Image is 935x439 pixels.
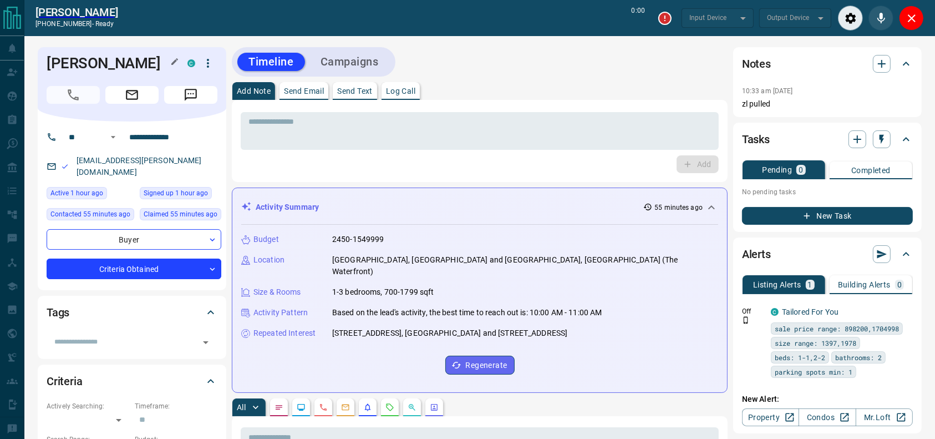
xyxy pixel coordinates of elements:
[408,403,416,412] svg: Opportunities
[144,188,208,199] span: Signed up 1 hour ago
[253,307,308,319] p: Activity Pattern
[742,98,913,110] p: zl pulled
[61,163,69,170] svg: Email Valid
[50,188,103,199] span: Active 1 hour ago
[237,87,271,95] p: Add Note
[868,6,893,31] div: Mute
[386,87,415,95] p: Log Call
[164,86,217,104] span: Message
[47,299,217,326] div: Tags
[253,286,301,298] p: Size & Rooms
[742,393,913,405] p: New Alert:
[47,86,100,104] span: Call
[47,304,69,321] h2: Tags
[332,307,602,319] p: Based on the lead's activity, the best time to reach out is: 10:00 AM - 11:00 AM
[742,316,750,324] svg: Push Notification Only
[742,51,913,77] div: Notes
[753,281,801,289] p: Listing Alerts
[762,166,792,174] p: Pending
[106,130,120,144] button: Open
[241,197,718,218] div: Activity Summary55 minutes ago
[742,184,913,200] p: No pending tasks
[835,352,882,363] span: bathrooms: 2
[838,6,863,31] div: Audio Settings
[105,86,159,104] span: Email
[35,19,118,29] p: [PHONE_NUMBER] -
[297,403,306,412] svg: Lead Browsing Activity
[95,20,114,28] span: ready
[275,403,283,412] svg: Notes
[851,166,891,174] p: Completed
[838,281,891,289] p: Building Alerts
[363,403,372,412] svg: Listing Alerts
[332,254,718,277] p: [GEOGRAPHIC_DATA], [GEOGRAPHIC_DATA] and [GEOGRAPHIC_DATA], [GEOGRAPHIC_DATA] (The Waterfront)
[742,87,793,95] p: 10:33 am [DATE]
[47,372,83,390] h2: Criteria
[742,130,770,148] h2: Tasks
[332,327,567,339] p: [STREET_ADDRESS], [GEOGRAPHIC_DATA] and [STREET_ADDRESS]
[47,368,217,395] div: Criteria
[742,245,771,263] h2: Alerts
[50,209,130,220] span: Contacted 55 minutes ago
[198,335,214,350] button: Open
[742,306,764,316] p: Off
[899,6,924,31] div: Close
[253,327,316,339] p: Repeated Interest
[742,55,771,73] h2: Notes
[332,234,384,245] p: 2450-1549999
[341,403,350,412] svg: Emails
[253,254,284,266] p: Location
[742,126,913,153] div: Tasks
[135,401,217,411] p: Timeframe:
[430,403,439,412] svg: Agent Actions
[253,234,279,245] p: Budget
[799,408,856,426] a: Condos
[385,403,394,412] svg: Requests
[237,53,305,71] button: Timeline
[187,59,195,67] div: condos.ca
[775,337,856,349] span: size range: 1397,1978
[284,87,324,95] p: Send Email
[897,281,902,289] p: 0
[742,207,913,225] button: New Task
[782,307,839,316] a: Tailored For You
[856,408,913,426] a: Mr.Loft
[47,401,129,411] p: Actively Searching:
[808,281,812,289] p: 1
[445,356,515,375] button: Regenerate
[332,286,434,298] p: 1-3 bedrooms, 700-1799 sqft
[140,187,221,203] div: Fri Aug 15 2025
[47,229,221,250] div: Buyer
[775,366,852,377] span: parking spots min: 1
[654,203,703,213] p: 55 minutes ago
[742,408,799,426] a: Property
[47,208,134,224] div: Fri Aug 15 2025
[35,6,118,19] a: [PERSON_NAME]
[47,187,134,203] div: Fri Aug 15 2025
[742,241,913,268] div: Alerts
[140,208,221,224] div: Fri Aug 15 2025
[799,166,803,174] p: 0
[771,308,779,316] div: condos.ca
[309,53,390,71] button: Campaigns
[337,87,373,95] p: Send Text
[47,259,221,279] div: Criteria Obtained
[47,54,171,72] h1: [PERSON_NAME]
[775,323,899,334] span: sale price range: 898200,1704998
[632,6,645,31] p: 0:00
[256,201,319,213] p: Activity Summary
[237,403,246,411] p: All
[319,403,328,412] svg: Calls
[144,209,217,220] span: Claimed 55 minutes ago
[77,156,202,176] a: [EMAIL_ADDRESS][PERSON_NAME][DOMAIN_NAME]
[775,352,825,363] span: beds: 1-1,2-2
